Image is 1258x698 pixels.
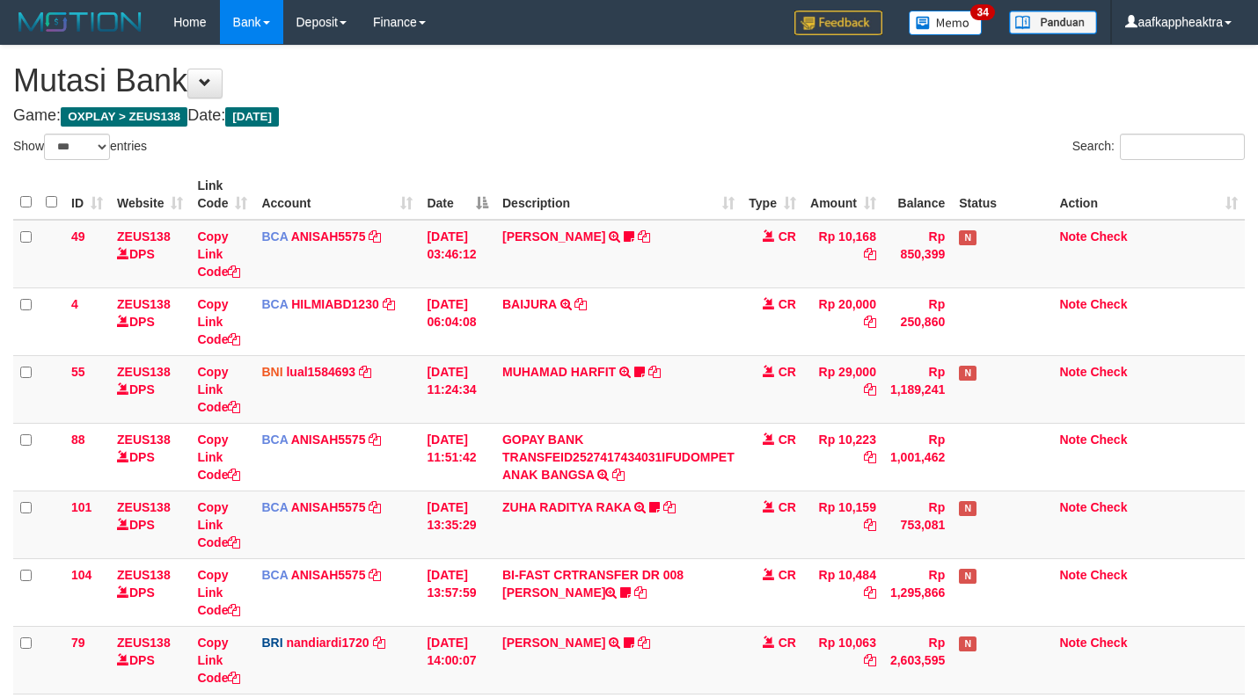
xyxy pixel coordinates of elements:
[1090,500,1127,514] a: Check
[502,297,557,311] a: BAIJURA
[1072,134,1245,160] label: Search:
[742,170,803,220] th: Type: activate to sort column ascending
[254,170,420,220] th: Account: activate to sort column ascending
[110,287,190,355] td: DPS
[612,468,625,482] a: Copy GOPAY BANK TRANSFEID2527417434031IFUDOMPET ANAK BANGSA to clipboard
[803,220,883,288] td: Rp 10,168
[883,220,952,288] td: Rp 850,399
[44,134,110,160] select: Showentries
[864,450,876,464] a: Copy Rp 10,223 to clipboard
[1059,433,1086,447] a: Note
[110,220,190,288] td: DPS
[420,626,495,694] td: [DATE] 14:00:07
[71,365,85,379] span: 55
[71,568,91,582] span: 104
[803,423,883,491] td: Rp 10,223
[197,365,240,414] a: Copy Link Code
[970,4,994,20] span: 34
[779,229,796,244] span: CR
[959,569,976,584] span: Has Note
[197,568,240,617] a: Copy Link Code
[864,585,876,600] a: Copy Rp 10,484 to clipboard
[864,518,876,532] a: Copy Rp 10,159 to clipboard
[369,568,381,582] a: Copy ANISAH5575 to clipboard
[197,636,240,685] a: Copy Link Code
[369,229,381,244] a: Copy ANISAH5575 to clipboard
[883,287,952,355] td: Rp 250,860
[1120,134,1245,160] input: Search:
[1059,365,1086,379] a: Note
[638,636,650,650] a: Copy DANA ABIYANROFIFS to clipboard
[502,500,631,514] a: ZUHA RADITYA RAKA
[883,491,952,558] td: Rp 753,081
[291,229,366,244] a: ANISAH5575
[291,297,379,311] a: HILMIABD1230
[71,433,85,447] span: 88
[502,433,735,482] a: GOPAY BANK TRANSFEID2527417434031IFUDOMPET ANAK BANGSA
[779,500,796,514] span: CR
[261,433,288,447] span: BCA
[225,107,279,127] span: [DATE]
[117,365,171,379] a: ZEUS138
[1090,229,1127,244] a: Check
[373,636,385,650] a: Copy nandiardi1720 to clipboard
[13,134,147,160] label: Show entries
[197,297,240,346] a: Copy Link Code
[634,585,647,600] a: Copy BI-FAST CRTRANSFER DR 008 BAYU DARMAWAN to clipboard
[71,636,85,650] span: 79
[779,636,796,650] span: CR
[261,500,288,514] span: BCA
[420,491,495,558] td: [DATE] 13:35:29
[864,653,876,667] a: Copy Rp 10,063 to clipboard
[197,500,240,549] a: Copy Link Code
[779,297,796,311] span: CR
[369,500,381,514] a: Copy ANISAH5575 to clipboard
[638,229,650,244] a: Copy INA PAUJANAH to clipboard
[864,247,876,261] a: Copy Rp 10,168 to clipboard
[1059,229,1086,244] a: Note
[420,423,495,491] td: [DATE] 11:51:42
[1059,636,1086,650] a: Note
[420,220,495,288] td: [DATE] 03:46:12
[952,170,1052,220] th: Status
[369,433,381,447] a: Copy ANISAH5575 to clipboard
[779,365,796,379] span: CR
[420,355,495,423] td: [DATE] 11:24:34
[71,297,78,311] span: 4
[883,423,952,491] td: Rp 1,001,462
[959,366,976,381] span: Has Note
[1052,170,1245,220] th: Action: activate to sort column ascending
[883,558,952,626] td: Rp 1,295,866
[197,229,240,279] a: Copy Link Code
[13,107,1245,125] h4: Game: Date:
[1059,500,1086,514] a: Note
[909,11,983,35] img: Button%20Memo.svg
[864,315,876,329] a: Copy Rp 20,000 to clipboard
[803,558,883,626] td: Rp 10,484
[803,626,883,694] td: Rp 10,063
[383,297,395,311] a: Copy HILMIABD1230 to clipboard
[420,287,495,355] td: [DATE] 06:04:08
[648,365,661,379] a: Copy MUHAMAD HARFIT to clipboard
[420,170,495,220] th: Date: activate to sort column descending
[261,229,288,244] span: BCA
[117,297,171,311] a: ZEUS138
[71,229,85,244] span: 49
[291,433,366,447] a: ANISAH5575
[1090,297,1127,311] a: Check
[117,568,171,582] a: ZEUS138
[1059,568,1086,582] a: Note
[64,170,110,220] th: ID: activate to sort column ascending
[1009,11,1097,34] img: panduan.png
[803,287,883,355] td: Rp 20,000
[779,433,796,447] span: CR
[502,636,605,650] a: [PERSON_NAME]
[959,501,976,516] span: Has Note
[110,170,190,220] th: Website: activate to sort column ascending
[110,626,190,694] td: DPS
[117,500,171,514] a: ZEUS138
[261,636,282,650] span: BRI
[117,636,171,650] a: ZEUS138
[959,636,976,651] span: Has Note
[794,11,882,35] img: Feedback.jpg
